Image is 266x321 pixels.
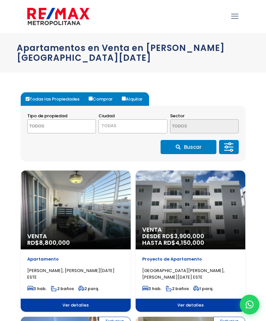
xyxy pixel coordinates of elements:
[39,239,70,247] span: 8,800,000
[27,239,70,247] span: RD$
[170,120,226,134] textarea: Search
[89,97,93,101] input: Comprar
[27,113,67,119] span: Tipo de propiedad
[142,267,225,280] span: [GEOGRAPHIC_DATA][PERSON_NAME], [PERSON_NAME][DATE] ESTE
[27,256,124,263] p: Apartamento
[27,7,89,26] img: remax-metropolitana-logo
[27,286,47,291] span: 3 hab.
[166,286,189,291] span: 2 baños
[142,233,239,246] span: DESDE RD$
[142,240,239,246] span: HASTA RD$
[87,92,119,106] label: Comprar
[170,113,185,119] span: Sector
[229,11,240,22] a: mobile menu
[28,120,83,134] textarea: Search
[136,171,246,312] a: Venta DESDE RD$3,900,000 HASTA RD$4,150,000 Proyecto de Apartamento [GEOGRAPHIC_DATA][PERSON_NAME...
[24,92,86,106] label: Todas las Propiedades
[193,286,213,291] span: 1 parq.
[101,123,116,129] span: TODAS
[99,113,115,119] span: Ciudad
[51,286,74,291] span: 2 baños
[27,233,124,240] span: Venta
[17,43,249,63] h1: Apartamentos en Venta en [PERSON_NAME][GEOGRAPHIC_DATA][DATE]
[21,171,131,312] a: Venta RD$8,800,000 Apartamento [PERSON_NAME], [PERSON_NAME][DATE] ESTE 3 hab. 2 baños 2 parq. Ver...
[142,226,239,233] span: Venta
[174,232,204,240] span: 3,900,000
[122,97,126,101] input: Alquilar
[120,92,149,106] label: Alquilar
[142,286,162,291] span: 3 hab.
[21,299,131,312] span: Ver detalles
[161,140,216,154] button: Buscar
[26,97,30,101] input: Todas las Propiedades
[99,121,167,130] span: TODAS
[27,267,115,280] span: [PERSON_NAME], [PERSON_NAME][DATE] ESTE
[78,286,99,291] span: 2 parq.
[142,256,239,263] p: Proyecto de Apartamento
[99,119,167,133] span: TODAS
[136,299,246,312] span: Ver detalles
[175,239,204,247] span: 4,150,000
